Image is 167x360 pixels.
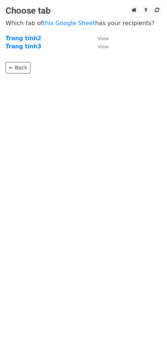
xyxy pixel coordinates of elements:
p: Which tab of has your recipients? [6,19,161,27]
small: View [98,36,109,41]
h3: Choose tab [6,6,161,16]
a: Trang tính3 [6,43,41,50]
small: View [98,44,109,49]
a: View [90,35,109,42]
a: ← Back [6,62,31,73]
a: Trang tính2 [6,35,41,42]
a: this Google Sheet [43,20,95,27]
a: View [90,43,109,50]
